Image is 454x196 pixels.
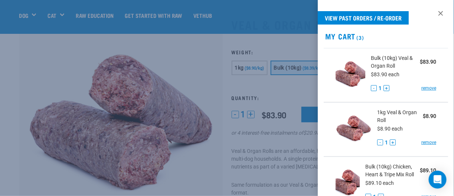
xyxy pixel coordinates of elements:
img: Veal & Organ Roll [336,109,372,147]
span: 1 [385,139,388,147]
h2: My Cart [318,32,454,41]
span: 1 [379,84,382,92]
strong: $89.10 [420,167,436,173]
span: $89.10 each [365,180,394,186]
span: 1kg Veal & Organ Roll [377,109,423,124]
button: - [377,139,383,145]
span: $8.90 each [377,126,403,132]
a: View past orders / re-order [318,11,409,25]
button: + [383,85,389,91]
button: - [371,85,377,91]
button: + [390,139,396,145]
span: Bulk (10kg) Veal & Organ Roll [371,54,420,70]
strong: $83.90 [420,59,436,65]
img: Veal & Organ Roll [336,54,365,93]
span: Bulk (10kg) Chicken, Heart & Tripe Mix Roll [365,163,420,179]
span: $83.90 each [371,71,399,77]
span: (3) [356,36,364,39]
a: remove [421,85,436,91]
strong: $8.90 [423,113,436,119]
div: Open Intercom Messenger [429,171,447,189]
a: remove [421,139,436,146]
